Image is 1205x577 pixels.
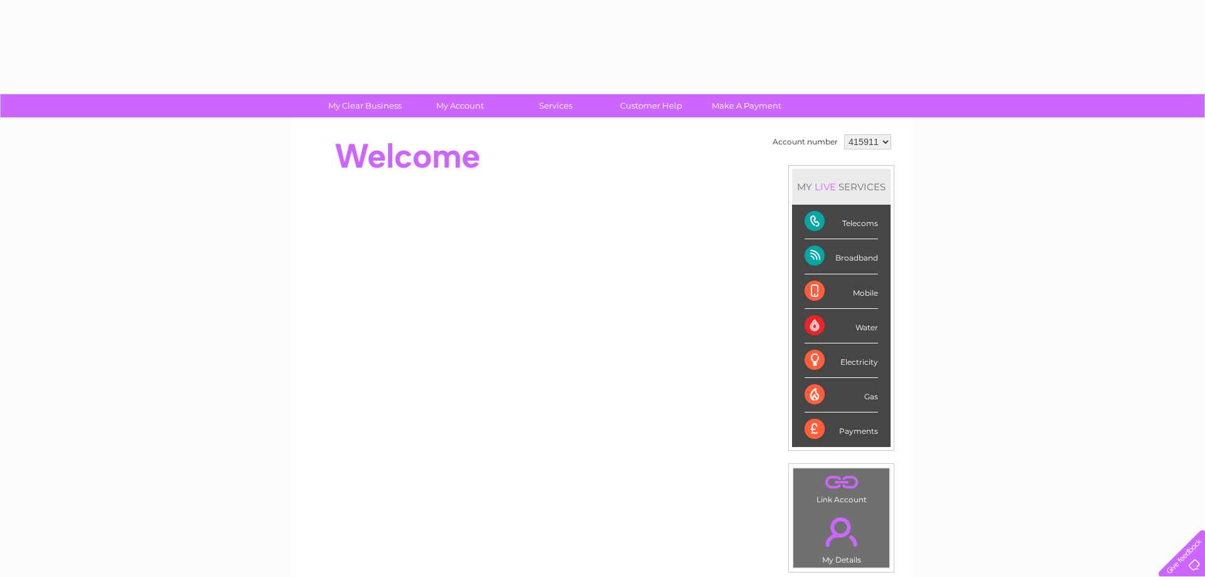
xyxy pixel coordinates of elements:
[796,472,886,493] a: .
[599,94,703,117] a: Customer Help
[805,205,878,239] div: Telecoms
[805,274,878,309] div: Mobile
[805,378,878,413] div: Gas
[805,343,878,378] div: Electricity
[409,94,512,117] a: My Account
[792,169,891,205] div: MY SERVICES
[796,510,886,554] a: .
[805,239,878,274] div: Broadband
[769,131,841,153] td: Account number
[793,507,890,568] td: My Details
[805,413,878,446] div: Payments
[504,94,608,117] a: Services
[805,309,878,343] div: Water
[313,94,417,117] a: My Clear Business
[695,94,798,117] a: Make A Payment
[793,468,890,507] td: Link Account
[812,181,838,193] div: LIVE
